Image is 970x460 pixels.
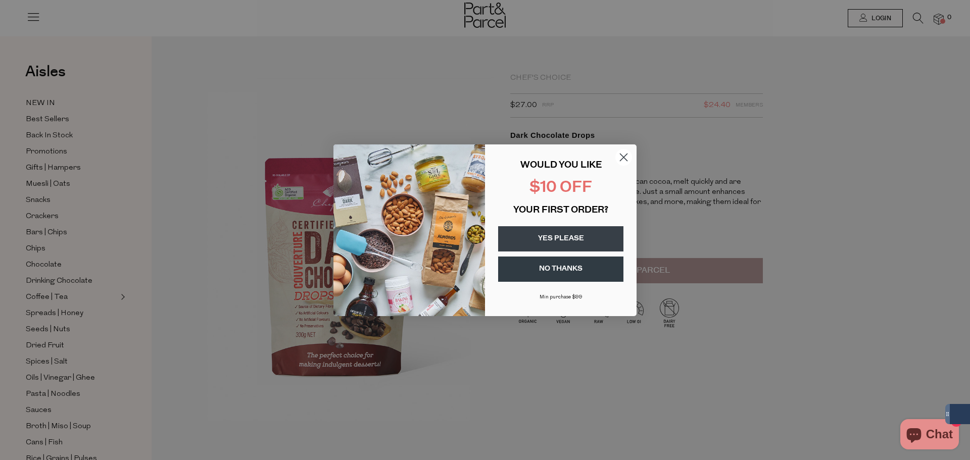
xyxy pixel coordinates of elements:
[498,257,623,282] button: NO THANKS
[520,161,602,170] span: WOULD YOU LIKE
[513,206,608,215] span: YOUR FIRST ORDER?
[897,419,962,452] inbox-online-store-chat: Shopify online store chat
[540,294,583,300] span: Min purchase $99
[333,144,485,316] img: 43fba0fb-7538-40bc-babb-ffb1a4d097bc.jpeg
[498,226,623,251] button: YES PLEASE
[529,180,592,196] span: $10 OFF
[615,148,633,166] button: Close dialog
